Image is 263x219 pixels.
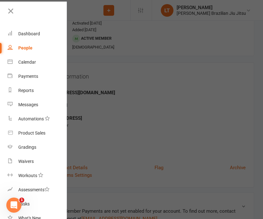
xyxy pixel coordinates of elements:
a: Waivers [8,154,67,169]
a: People [8,41,67,55]
div: Messages [18,102,38,107]
a: Assessments [8,183,67,197]
div: Reports [18,88,34,93]
a: Tasks [8,197,67,211]
div: Payments [18,74,38,79]
a: Dashboard [8,27,67,41]
div: Product Sales [18,130,45,135]
a: Messages [8,98,67,112]
div: Assessments [18,187,50,192]
div: Waivers [18,159,34,164]
iframe: Intercom live chat [6,198,21,213]
div: Calendar [18,60,36,65]
div: Automations [18,116,44,121]
a: Calendar [8,55,67,69]
a: Reports [8,84,67,98]
a: Gradings [8,140,67,154]
div: Gradings [18,145,36,150]
a: Automations [8,112,67,126]
div: Dashboard [18,31,40,36]
div: Tasks [18,201,30,206]
div: Workouts [18,173,37,178]
a: Payments [8,69,67,84]
a: Product Sales [8,126,67,140]
div: People [18,45,32,50]
span: 1 [19,198,24,203]
a: Workouts [8,169,67,183]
